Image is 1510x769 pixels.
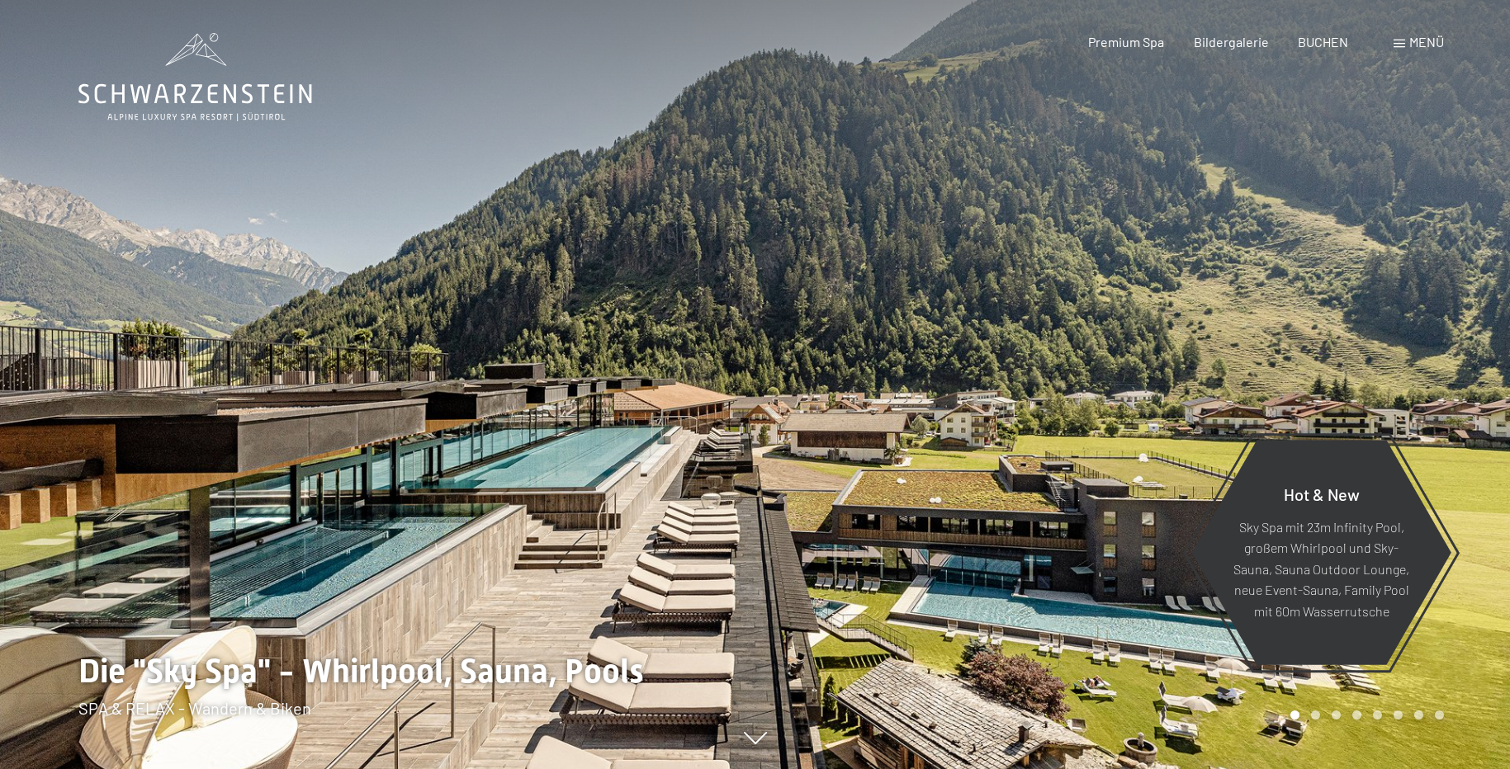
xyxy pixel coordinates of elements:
span: Hot & New [1284,484,1360,503]
div: Carousel Page 8 [1435,710,1444,719]
div: Carousel Page 2 [1311,710,1320,719]
p: Sky Spa mit 23m Infinity Pool, großem Whirlpool und Sky-Sauna, Sauna Outdoor Lounge, neue Event-S... [1232,516,1411,621]
div: Carousel Page 4 [1352,710,1361,719]
a: Hot & New Sky Spa mit 23m Infinity Pool, großem Whirlpool und Sky-Sauna, Sauna Outdoor Lounge, ne... [1190,439,1452,666]
a: Premium Spa [1088,34,1164,50]
span: Menü [1409,34,1444,50]
div: Carousel Page 7 [1414,710,1423,719]
a: BUCHEN [1298,34,1348,50]
a: Bildergalerie [1194,34,1269,50]
div: Carousel Page 6 [1394,710,1403,719]
div: Carousel Pagination [1285,710,1444,719]
div: Carousel Page 1 (Current Slide) [1290,710,1299,719]
div: Carousel Page 5 [1373,710,1382,719]
div: Carousel Page 3 [1332,710,1341,719]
